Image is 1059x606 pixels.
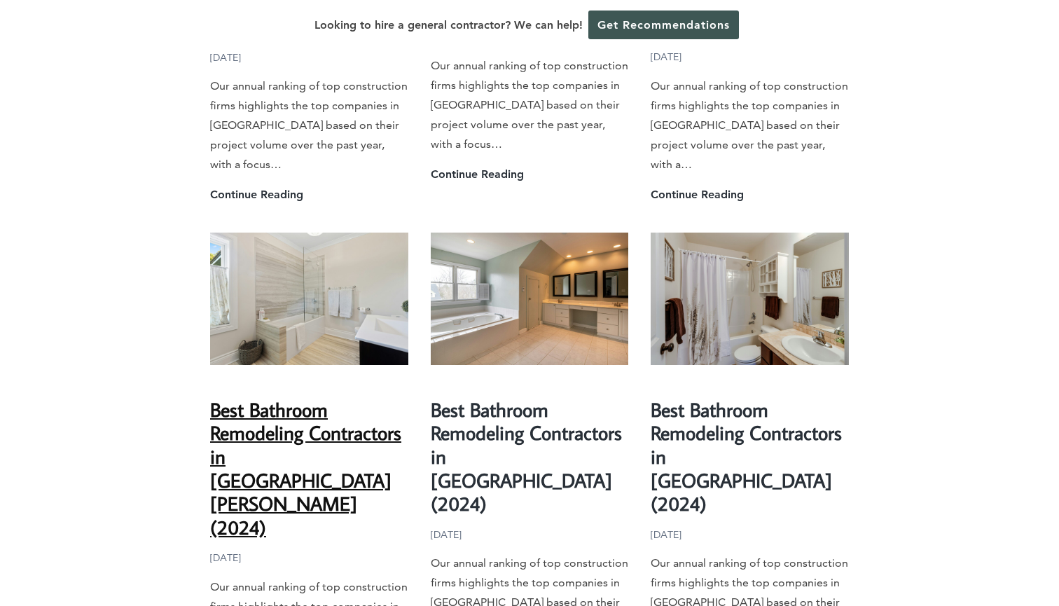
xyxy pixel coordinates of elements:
[210,76,408,174] p: Our annual ranking of top construction firms highlights the top companies in [GEOGRAPHIC_DATA] ba...
[651,397,842,516] a: Best Bathroom Remodeling Contractors in [GEOGRAPHIC_DATA] (2024)
[651,76,849,174] p: Our annual ranking of top construction firms highlights the top companies in [GEOGRAPHIC_DATA] ba...
[210,185,303,205] a: Continue Reading
[651,185,744,205] a: Continue Reading
[431,56,629,154] p: Our annual ranking of top construction firms highlights the top companies in [GEOGRAPHIC_DATA] ba...
[651,48,681,66] time: [DATE]
[210,397,401,540] a: Best Bathroom Remodeling Contractors in [GEOGRAPHIC_DATA][PERSON_NAME] (2024)
[431,526,462,544] time: [DATE]
[210,49,241,67] time: [DATE]
[651,526,681,544] time: [DATE]
[431,165,524,184] a: Continue Reading
[588,11,739,39] a: Get Recommendations
[210,549,241,567] time: [DATE]
[431,397,622,516] a: Best Bathroom Remodeling Contractors in [GEOGRAPHIC_DATA] (2024)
